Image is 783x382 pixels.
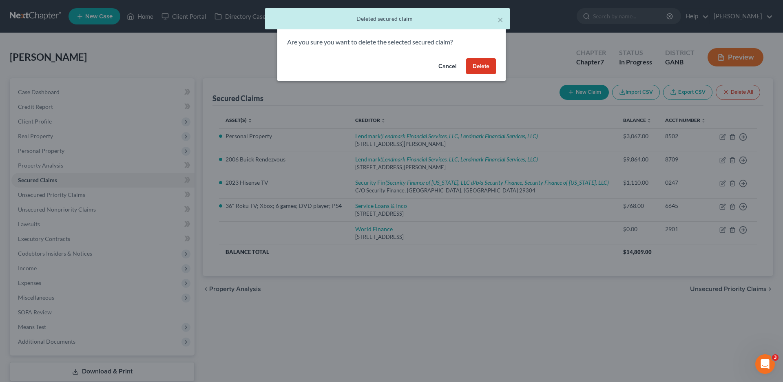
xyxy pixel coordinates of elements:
span: 3 [772,354,779,361]
button: × [498,15,503,24]
button: Cancel [432,58,463,75]
div: Deleted secured claim [272,15,503,23]
iframe: Intercom live chat [755,354,775,374]
p: Are you sure you want to delete the selected secured claim? [287,38,496,47]
button: Delete [466,58,496,75]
